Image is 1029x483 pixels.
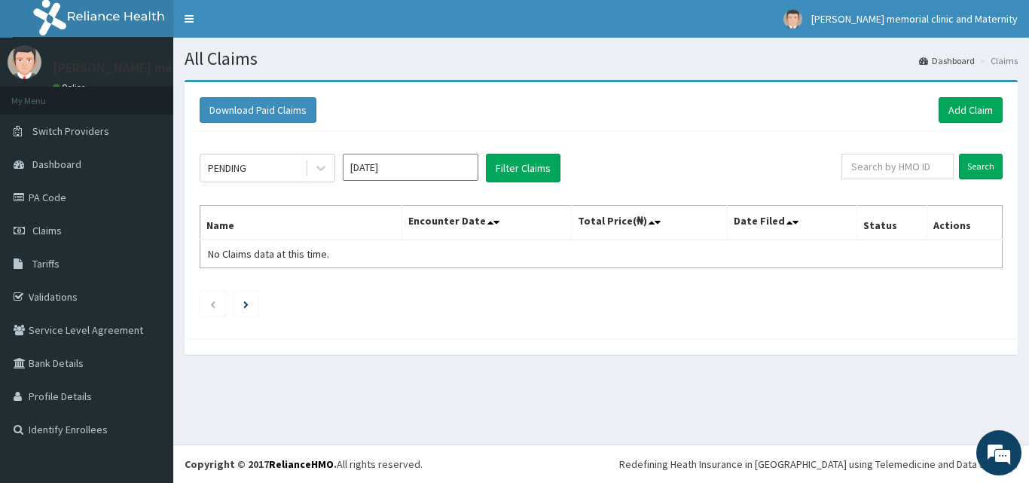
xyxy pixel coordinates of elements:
a: Dashboard [919,54,975,67]
button: Download Paid Claims [200,97,316,123]
span: Switch Providers [32,124,109,138]
li: Claims [976,54,1018,67]
span: Claims [32,224,62,237]
div: Redefining Heath Insurance in [GEOGRAPHIC_DATA] using Telemedicine and Data Science! [619,457,1018,472]
strong: Copyright © 2017 . [185,457,337,471]
a: Next page [243,297,249,310]
footer: All rights reserved. [173,445,1029,483]
a: Online [53,82,89,93]
span: [PERSON_NAME] memorial clinic and Maternity [811,12,1018,26]
th: Actions [927,206,1002,240]
th: Total Price(₦) [571,206,728,240]
a: Add Claim [939,97,1003,123]
th: Status [857,206,927,240]
th: Date Filed [728,206,857,240]
span: No Claims data at this time. [208,247,329,261]
span: Dashboard [32,157,81,171]
img: User Image [783,10,802,29]
p: [PERSON_NAME] memorial clinic and Maternity [53,61,328,75]
input: Select Month and Year [343,154,478,181]
input: Search [959,154,1003,179]
h1: All Claims [185,49,1018,69]
input: Search by HMO ID [841,154,954,179]
a: RelianceHMO [269,457,334,471]
button: Filter Claims [486,154,560,182]
a: Previous page [209,297,216,310]
img: User Image [8,45,41,79]
th: Encounter Date [402,206,571,240]
div: PENDING [208,160,246,176]
th: Name [200,206,402,240]
span: Tariffs [32,257,60,271]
